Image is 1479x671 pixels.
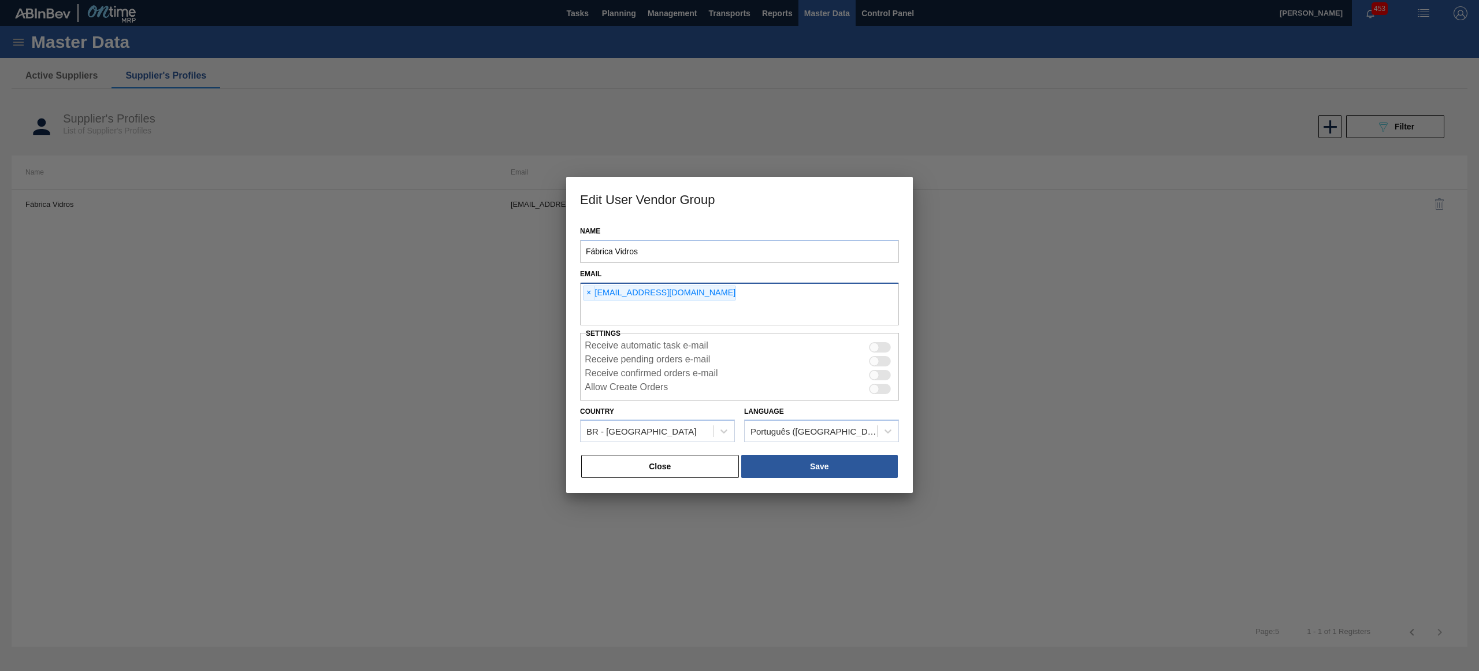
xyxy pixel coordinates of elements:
label: Country [580,407,614,416]
label: Language [744,407,784,416]
label: Email [580,270,601,278]
div: [EMAIL_ADDRESS][DOMAIN_NAME] [583,286,736,301]
div: Português ([GEOGRAPHIC_DATA]) [750,427,878,436]
label: Receive confirmed orders e-mail [585,368,718,382]
button: Save [741,455,898,478]
label: Receive automatic task e-mail [585,340,708,354]
span: × [584,286,594,300]
button: Close [581,455,739,478]
label: Settings [586,329,620,338]
h3: Edit User Vendor Group [566,177,913,221]
div: BR - [GEOGRAPHIC_DATA] [586,427,696,436]
label: Receive pending orders e-mail [585,354,710,368]
label: Name [580,223,899,240]
label: Allow Create Orders [585,382,668,396]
